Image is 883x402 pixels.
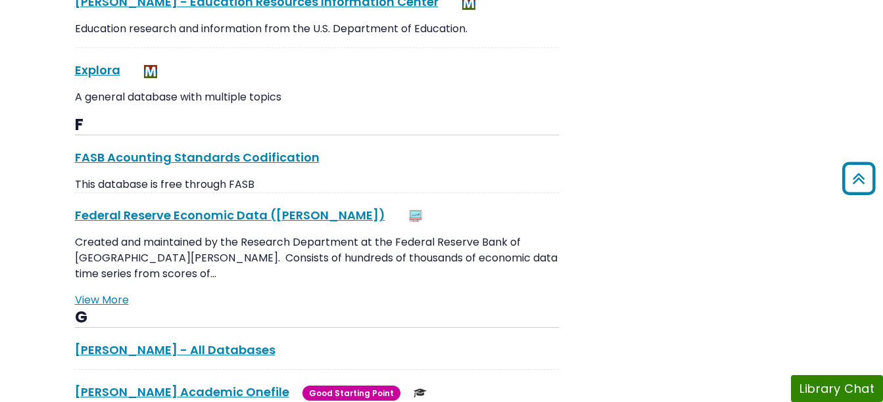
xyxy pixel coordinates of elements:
p: A general database with multiple topics [75,89,559,105]
button: Library Chat [791,375,883,402]
a: Explora [75,62,120,78]
a: [PERSON_NAME] - All Databases [75,342,275,358]
a: [PERSON_NAME] Academic Onefile [75,384,289,400]
div: This database is free through FASB [75,177,559,192]
img: Statistics [409,210,422,223]
a: Federal Reserve Economic Data ([PERSON_NAME]) [75,207,385,223]
img: MeL (Michigan electronic Library) [144,65,157,78]
img: Scholarly or Peer Reviewed [414,386,427,399]
a: Back to Top [838,168,880,190]
a: FASB Acounting Standards Codification [75,149,320,166]
h3: G [75,308,559,328]
p: Created and maintained by the Research Department at the Federal Reserve Bank of [GEOGRAPHIC_DATA... [75,234,559,282]
span: Good Starting Point [302,386,400,401]
a: View More [75,292,129,307]
h3: F [75,116,559,135]
p: Education research and information from the U.S. Department of Education. [75,21,559,37]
